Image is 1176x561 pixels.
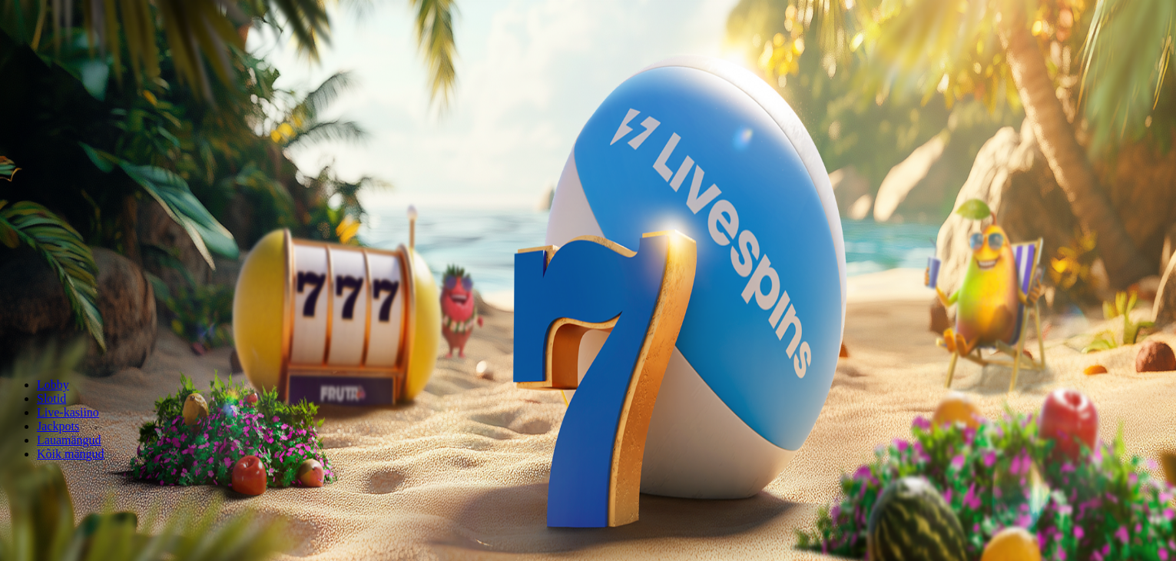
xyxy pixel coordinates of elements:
[37,378,69,391] a: Lobby
[37,406,99,419] a: Live-kasiino
[37,392,66,405] a: Slotid
[37,420,79,433] a: Jackpots
[37,447,104,460] a: Kõik mängud
[37,433,101,446] a: Lauamängud
[6,352,1170,461] nav: Lobby
[6,352,1170,490] header: Lobby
